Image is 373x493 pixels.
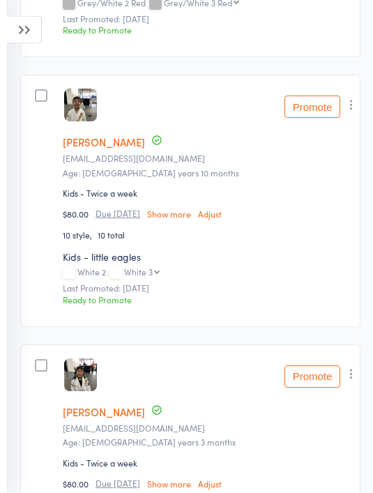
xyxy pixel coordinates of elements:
[63,294,351,306] div: Ready to Promote
[64,89,97,122] img: image1747202374.png
[63,154,351,164] small: Minepizza.88@gmail.com
[124,268,153,277] div: White 3
[63,135,145,150] a: [PERSON_NAME]
[63,24,351,36] div: Ready to Promote
[198,210,222,219] a: Adjust
[63,188,137,199] div: Kids - Twice a week
[63,478,351,490] div: $80.00
[63,405,145,420] a: [PERSON_NAME]
[284,366,340,388] button: Promote
[63,229,98,241] span: 10 style
[63,15,351,24] small: Last Promoted: [DATE]
[63,208,351,220] div: $80.00
[63,250,351,264] div: Kids - little eagles
[147,480,191,489] a: Show more
[64,359,97,392] img: image1717480853.png
[98,229,125,241] span: 10 total
[63,268,351,280] div: White 2
[96,479,140,489] small: Due [DATE]
[284,96,340,119] button: Promote
[63,457,137,469] div: Kids - Twice a week
[63,424,351,434] small: chewjunnee@gmail.com
[63,437,236,448] span: Age: [DEMOGRAPHIC_DATA] years 3 months
[63,284,351,294] small: Last Promoted: [DATE]
[96,209,140,219] small: Due [DATE]
[198,480,222,489] a: Adjust
[63,167,239,179] span: Age: [DEMOGRAPHIC_DATA] years 10 months
[147,210,191,219] a: Show more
